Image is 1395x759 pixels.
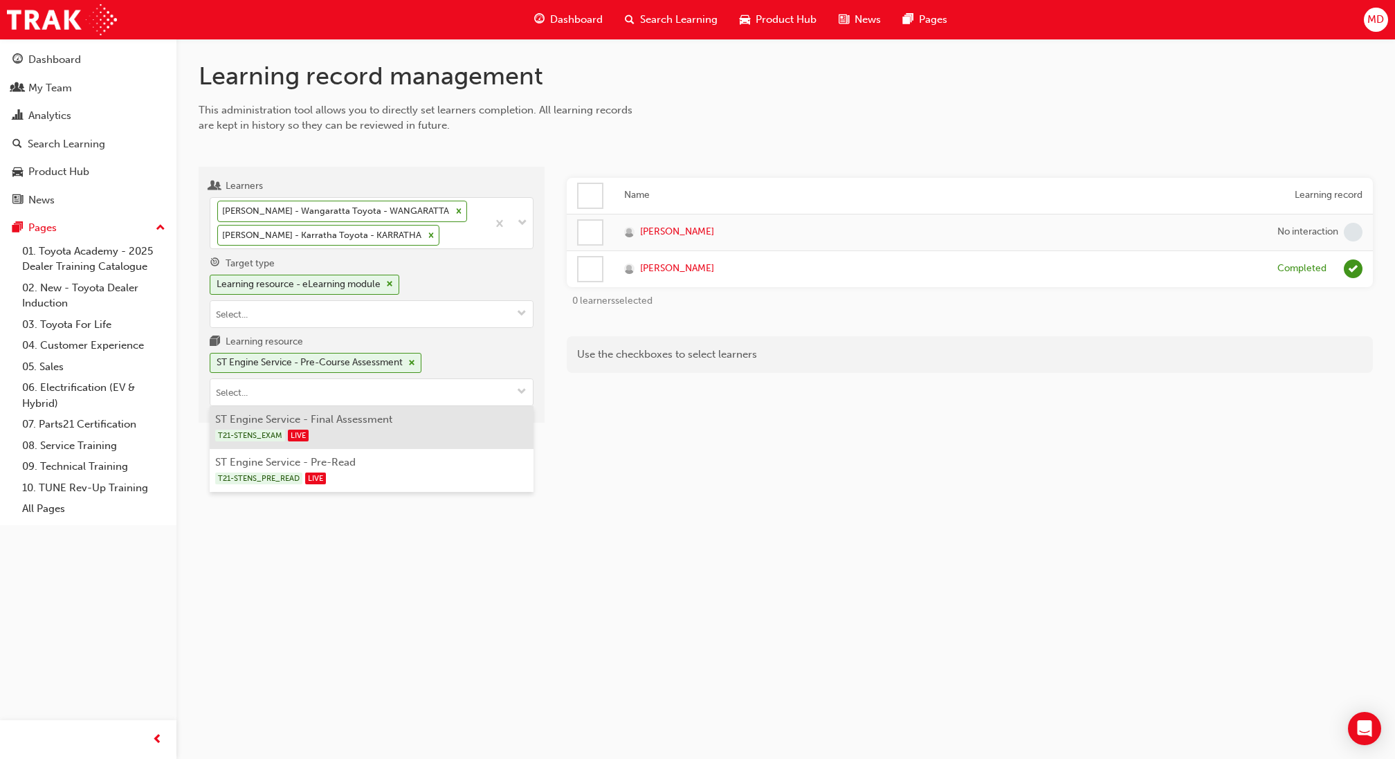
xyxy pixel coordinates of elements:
span: news-icon [12,194,23,207]
div: [PERSON_NAME] - Wangaratta Toyota - WANGARATTA [218,201,451,221]
a: 10. TUNE Rev-Up Training [17,477,171,499]
div: Learning record [1277,188,1362,203]
span: news-icon [839,11,849,28]
span: up-icon [156,219,165,237]
span: cross-icon [408,359,415,367]
a: Product Hub [6,159,171,185]
span: car-icon [740,11,750,28]
button: toggle menu [511,379,533,405]
span: News [855,12,881,28]
span: Pages [919,12,947,28]
div: Completed [1277,262,1326,275]
span: pages-icon [12,222,23,235]
a: 03. Toyota For Life [17,314,171,336]
a: Search Learning [6,131,171,157]
a: guage-iconDashboard [523,6,614,34]
th: Name [614,178,1268,214]
span: pages-icon [903,11,913,28]
div: ST Engine Service - Pre-Course Assessment [217,355,403,371]
span: Product Hub [756,12,817,28]
span: search-icon [625,11,635,28]
a: Dashboard [6,47,171,73]
div: News [28,192,55,208]
button: Pages [6,215,171,241]
span: cross-icon [386,280,393,289]
span: down-icon [518,214,527,232]
div: Use the checkboxes to select learners [567,336,1374,373]
span: learningRecordVerb_COMPLETE-icon [1344,259,1362,278]
a: 04. Customer Experience [17,335,171,356]
span: chart-icon [12,110,23,122]
img: Trak [7,4,117,35]
a: 02. New - Toyota Dealer Induction [17,277,171,314]
button: DashboardMy TeamAnalyticsSearch LearningProduct HubNews [6,44,171,215]
span: prev-icon [152,731,163,749]
h1: Learning record management [199,61,1373,91]
a: 07. Parts21 Certification [17,414,171,435]
span: down-icon [517,387,527,399]
div: Analytics [28,108,71,124]
div: Product Hub [28,164,89,180]
span: users-icon [210,181,220,193]
span: down-icon [517,309,527,320]
span: T21-STENS_EXAM [215,430,285,441]
span: LIVE [305,473,326,484]
a: pages-iconPages [892,6,958,34]
a: 09. Technical Training [17,456,171,477]
li: ST Engine Service - Pre-Read [210,449,534,492]
a: News [6,188,171,213]
a: All Pages [17,498,171,520]
li: ST Engine Service - Final Assessment [210,406,534,449]
span: Search Learning [640,12,718,28]
span: MD [1367,12,1384,28]
div: My Team [28,80,72,96]
a: 01. Toyota Academy - 2025 Dealer Training Catalogue [17,241,171,277]
div: [PERSON_NAME] - Karratha Toyota - KARRATHA [218,226,423,246]
a: 05. Sales [17,356,171,378]
span: 0 learners selected [572,295,653,307]
span: [PERSON_NAME] [640,224,714,240]
div: This administration tool allows you to directly set learners completion. All learning records are... [199,102,648,134]
span: learningresource-icon [210,336,220,349]
button: MD [1364,8,1388,32]
div: Pages [28,220,57,236]
div: Learners [226,179,263,193]
span: LIVE [288,430,309,441]
div: Search Learning [28,136,105,152]
div: Learning resource [226,335,303,349]
a: car-iconProduct Hub [729,6,828,34]
span: people-icon [12,82,23,95]
span: [PERSON_NAME] [640,261,714,277]
button: toggle menu [511,301,533,327]
input: Learning resourceST Engine Service - Pre-Course Assessmentcross-icontoggle menu [210,379,533,405]
span: target-icon [210,257,220,270]
div: Target type [226,257,275,271]
input: Target typeLearning resource - eLearning modulecross-icontoggle menu [210,301,533,327]
span: Dashboard [550,12,603,28]
span: guage-icon [12,54,23,66]
a: 06. Electrification (EV & Hybrid) [17,377,171,414]
input: Learners[PERSON_NAME] - Wangaratta Toyota - WANGARATTA[PERSON_NAME] - Karratha Toyota - KARRATHA [442,229,444,241]
span: T21-STENS_PRE_READ [215,473,302,484]
a: [PERSON_NAME] [624,224,1257,240]
span: learningRecordVerb_NONE-icon [1344,223,1362,241]
span: guage-icon [534,11,545,28]
div: Open Intercom Messenger [1348,712,1381,745]
a: search-iconSearch Learning [614,6,729,34]
a: My Team [6,75,171,101]
span: car-icon [12,166,23,179]
div: Dashboard [28,52,81,68]
div: No interaction [1277,226,1338,239]
span: search-icon [12,138,22,151]
div: Learning resource - eLearning module [217,277,381,293]
a: news-iconNews [828,6,892,34]
a: Analytics [6,103,171,129]
a: 08. Service Training [17,435,171,457]
a: [PERSON_NAME] [624,261,1257,277]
